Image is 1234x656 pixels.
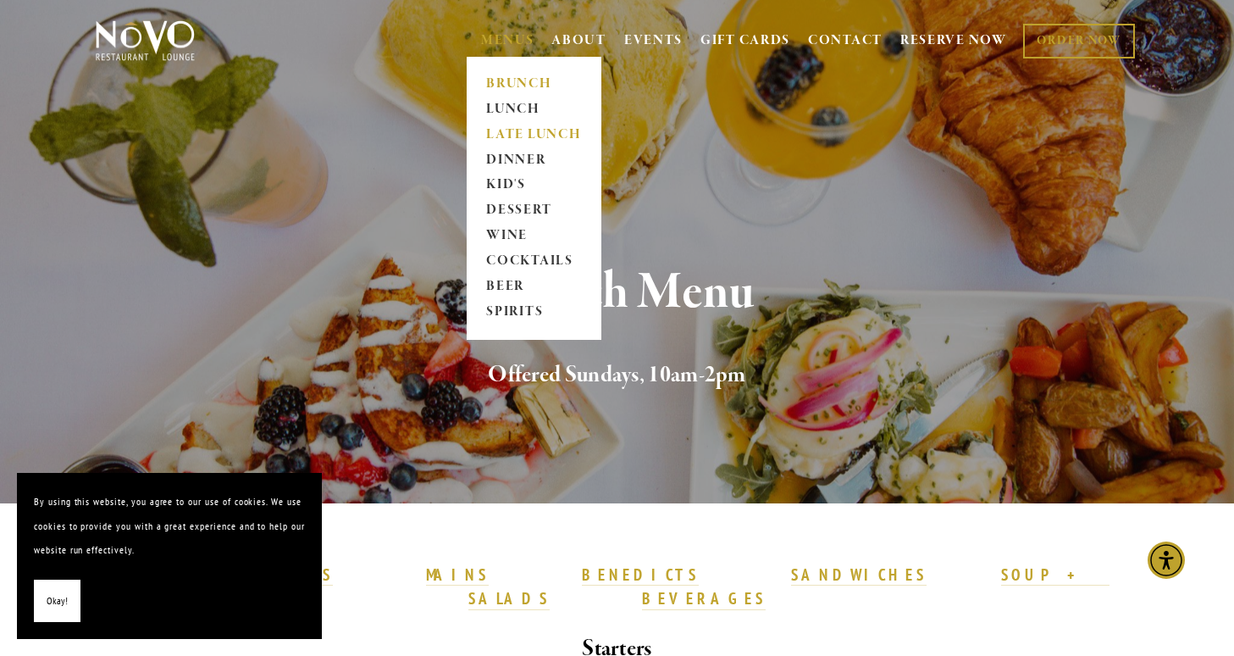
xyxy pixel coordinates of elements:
[791,564,927,587] a: SANDWICHES
[481,71,587,97] a: BRUNCH
[34,580,80,623] button: Okay!
[481,173,587,198] a: KID'S
[791,564,927,585] strong: SANDWICHES
[481,275,587,300] a: BEER
[481,300,587,325] a: SPIRITS
[808,25,883,57] a: CONTACT
[481,147,587,173] a: DINNER
[642,588,766,609] strong: BEVERAGES
[900,25,1007,57] a: RESERVE NOW
[47,589,68,614] span: Okay!
[34,490,305,563] p: By using this website, you agree to our use of cookies. We use cookies to provide you with a grea...
[481,122,587,147] a: LATE LUNCH
[481,224,587,249] a: WINE
[481,198,587,224] a: DESSERT
[426,564,490,587] a: MAINS
[481,97,587,122] a: LUNCH
[426,564,490,585] strong: MAINS
[92,19,198,62] img: Novo Restaurant &amp; Lounge
[642,588,766,610] a: BEVERAGES
[481,249,587,275] a: COCKTAILS
[700,25,790,57] a: GIFT CARDS
[481,32,534,49] a: MENUS
[551,32,606,49] a: ABOUT
[124,265,1111,320] h1: Brunch Menu
[1148,542,1185,579] div: Accessibility Menu
[624,32,683,49] a: EVENTS
[17,473,322,639] section: Cookie banner
[1023,24,1134,58] a: ORDER NOW
[582,564,699,587] a: BENEDICTS
[582,564,699,585] strong: BENEDICTS
[124,358,1111,393] h2: Offered Sundays, 10am-2pm
[468,564,1109,610] a: SOUP + SALADS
